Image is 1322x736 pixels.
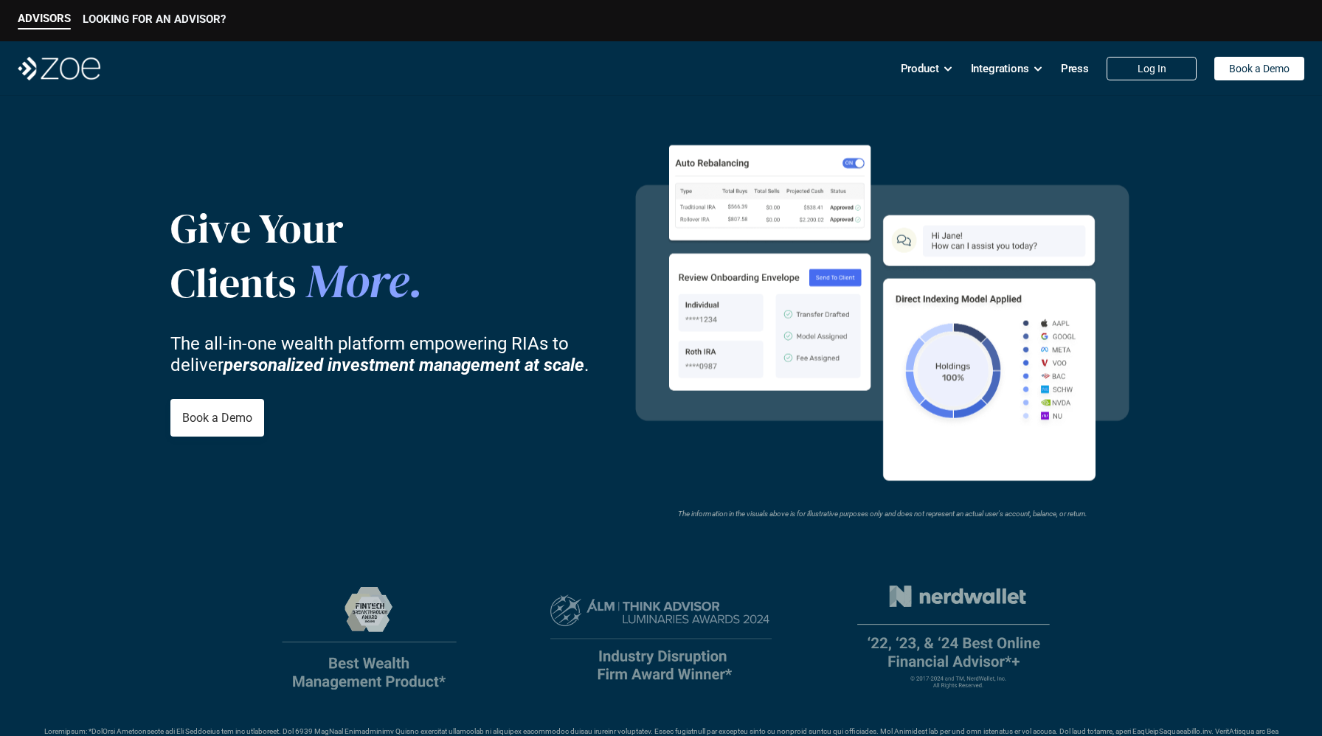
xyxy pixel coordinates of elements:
a: LOOKING FOR AN ADVISOR? [83,13,226,29]
p: Clients [170,253,511,310]
p: LOOKING FOR AN ADVISOR? [83,13,226,26]
p: Press [1061,58,1089,80]
p: Give Your [170,204,511,253]
p: Product [901,58,939,80]
p: ADVISORS [18,12,71,25]
span: More [306,249,409,313]
strong: personalized investment management at scale [224,354,584,375]
em: The information in the visuals above is for illustrative purposes only and does not represent an ... [678,510,1087,518]
a: Book a Demo [1214,57,1304,80]
p: Book a Demo [182,411,252,425]
a: Press [1061,54,1089,83]
a: Book a Demo [170,399,264,437]
p: Book a Demo [1229,63,1290,75]
a: Log In [1107,57,1197,80]
p: Integrations [971,58,1029,80]
p: Log In [1138,63,1166,75]
p: The all-in-one wealth platform empowering RIAs to deliver . [170,333,613,376]
span: . [409,249,423,313]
